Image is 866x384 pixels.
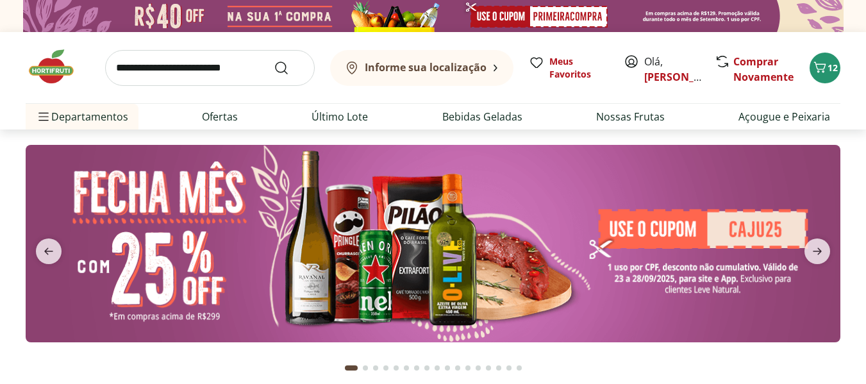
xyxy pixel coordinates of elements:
[365,60,487,74] b: Informe sua localização
[529,55,608,81] a: Meus Favoritos
[26,238,72,264] button: previous
[494,353,504,383] button: Go to page 15 from fs-carousel
[733,54,794,84] a: Comprar Novamente
[391,353,401,383] button: Go to page 5 from fs-carousel
[371,353,381,383] button: Go to page 3 from fs-carousel
[105,50,315,86] input: search
[483,353,494,383] button: Go to page 14 from fs-carousel
[810,53,840,83] button: Carrinho
[202,109,238,124] a: Ofertas
[422,353,432,383] button: Go to page 8 from fs-carousel
[432,353,442,383] button: Go to page 9 from fs-carousel
[514,353,524,383] button: Go to page 17 from fs-carousel
[401,353,412,383] button: Go to page 6 from fs-carousel
[644,70,728,84] a: [PERSON_NAME]
[412,353,422,383] button: Go to page 7 from fs-carousel
[274,60,304,76] button: Submit Search
[473,353,483,383] button: Go to page 13 from fs-carousel
[26,145,840,342] img: banana
[36,101,51,132] button: Menu
[644,54,701,85] span: Olá,
[360,353,371,383] button: Go to page 2 from fs-carousel
[442,109,522,124] a: Bebidas Geladas
[549,55,608,81] span: Meus Favoritos
[442,353,453,383] button: Go to page 10 from fs-carousel
[828,62,838,74] span: 12
[463,353,473,383] button: Go to page 12 from fs-carousel
[36,101,128,132] span: Departamentos
[794,238,840,264] button: next
[342,353,360,383] button: Current page from fs-carousel
[453,353,463,383] button: Go to page 11 from fs-carousel
[738,109,830,124] a: Açougue e Peixaria
[312,109,368,124] a: Último Lote
[596,109,665,124] a: Nossas Frutas
[504,353,514,383] button: Go to page 16 from fs-carousel
[381,353,391,383] button: Go to page 4 from fs-carousel
[330,50,513,86] button: Informe sua localização
[26,47,90,86] img: Hortifruti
